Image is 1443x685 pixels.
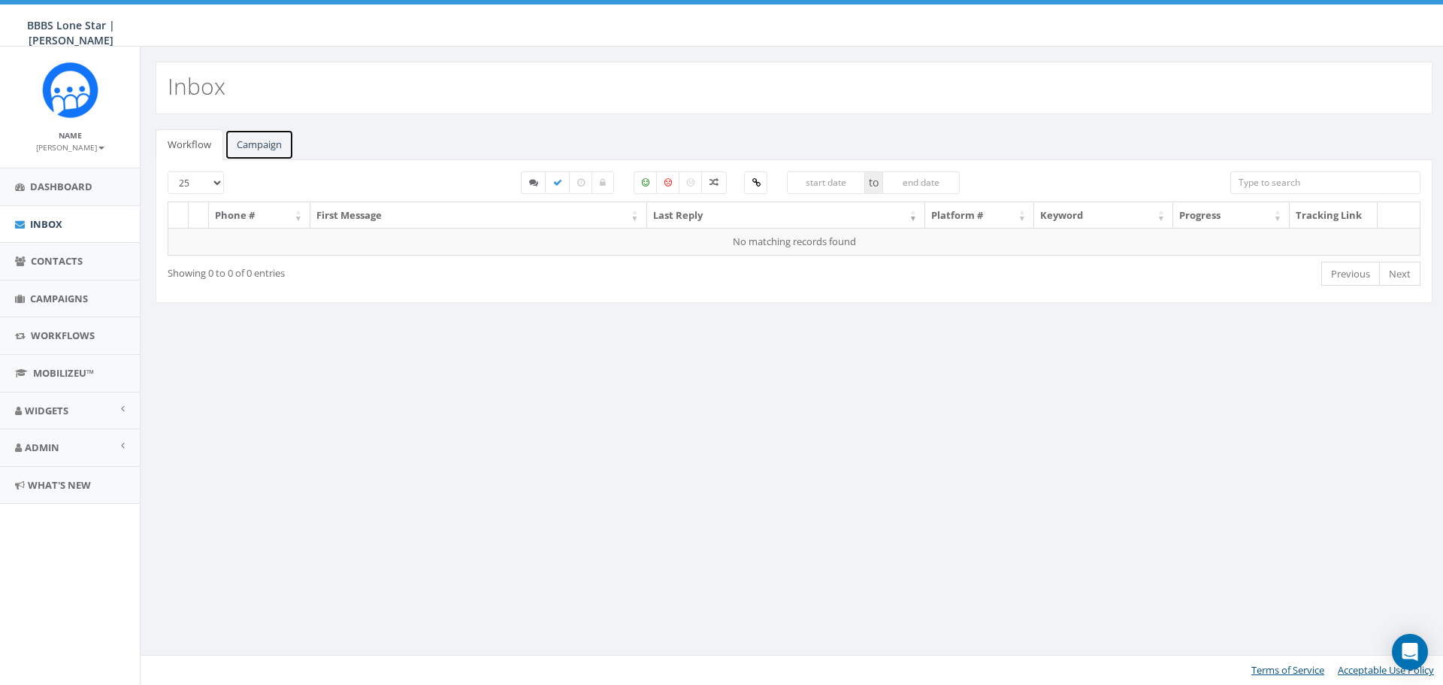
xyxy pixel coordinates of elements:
label: Closed [591,171,614,194]
div: Showing 0 to 0 of 0 entries [168,260,676,280]
span: BBBS Lone Star | [PERSON_NAME] [27,18,115,47]
img: Rally_Corp_Icon_1.png [42,62,98,118]
td: No matching records found [168,228,1420,255]
span: Campaigns [30,292,88,305]
th: Keyword: activate to sort column ascending [1034,202,1173,229]
a: [PERSON_NAME] [36,140,104,153]
label: Negative [656,171,680,194]
span: Widgets [25,404,68,417]
th: Tracking Link [1290,202,1378,229]
a: Next [1379,262,1420,286]
small: Name [59,130,82,141]
th: Phone #: activate to sort column ascending [209,202,310,229]
label: Clicked [744,171,767,194]
span: Inbox [30,217,62,231]
th: Progress: activate to sort column ascending [1173,202,1290,229]
th: First Message: activate to sort column ascending [310,202,647,229]
span: to [865,171,882,194]
label: Mixed [701,171,727,194]
a: Workflow [156,129,223,160]
th: Platform #: activate to sort column ascending [925,202,1034,229]
a: Campaign [225,129,294,160]
label: Neutral [679,171,703,194]
span: MobilizeU™ [33,366,94,380]
label: Positive [634,171,658,194]
small: [PERSON_NAME] [36,142,104,153]
span: What's New [28,478,91,492]
input: end date [882,171,960,194]
span: Admin [25,441,59,454]
th: Last Reply: activate to sort column ascending [647,202,925,229]
a: Previous [1321,262,1380,286]
input: Type to search [1230,171,1420,194]
span: Workflows [31,329,95,342]
a: Terms of Service [1251,663,1324,677]
a: Acceptable Use Policy [1338,663,1434,677]
span: Contacts [31,254,83,268]
h2: Inbox [168,74,225,99]
span: Dashboard [30,180,92,193]
label: Completed [545,171,570,194]
label: Started [521,171,546,194]
div: Open Intercom Messenger [1392,634,1428,670]
input: start date [787,171,865,194]
label: Expired [569,171,593,194]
